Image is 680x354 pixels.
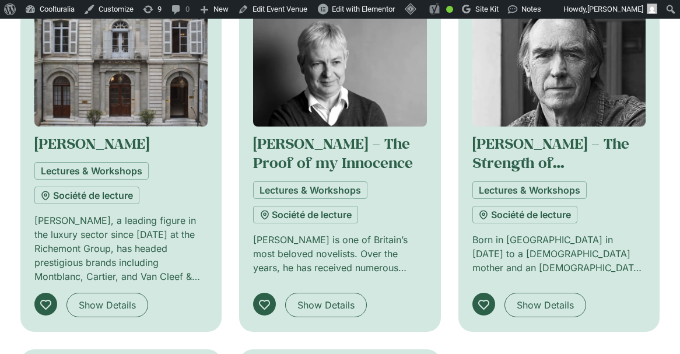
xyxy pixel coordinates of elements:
a: Show Details [504,293,586,317]
div: Good [446,6,453,13]
a: Société de lecture [253,206,358,223]
a: Show Details [66,293,148,317]
span: [PERSON_NAME] [587,5,643,13]
span: Show Details [517,298,574,312]
a: Société de lecture [34,187,139,204]
span: Site Kit [475,5,499,13]
a: Société de lecture [472,206,577,223]
p: Born in [GEOGRAPHIC_DATA] in [DATE] to a [DEMOGRAPHIC_DATA] mother and an [DEMOGRAPHIC_DATA] fath... [472,233,646,275]
a: [PERSON_NAME] – The Proof of my Innocence [253,134,413,172]
p: [PERSON_NAME] is one of Britain’s most beloved novelists. Over the years, he has received numerou... [253,233,426,275]
p: [PERSON_NAME], a leading figure in the luxury sector since [DATE] at the Richemont Group, has hea... [34,213,208,283]
a: Lectures & Workshops [472,181,587,199]
a: Show Details [285,293,367,317]
a: Lectures & Workshops [253,181,367,199]
a: [PERSON_NAME] [34,134,149,153]
a: [PERSON_NAME] – The Strength of [DEMOGRAPHIC_DATA] Women [472,134,631,211]
span: Show Details [297,298,355,312]
a: Lectures & Workshops [34,162,149,180]
span: Edit with Elementor [332,5,395,13]
span: Show Details [79,298,136,312]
